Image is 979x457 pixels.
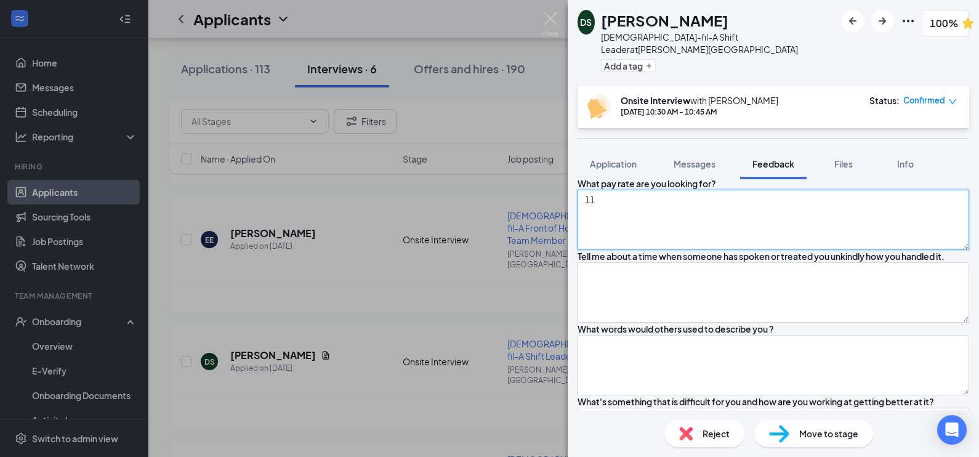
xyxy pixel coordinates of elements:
[601,10,728,31] h1: [PERSON_NAME]
[601,59,656,72] button: PlusAdd a tag
[930,15,958,31] span: 100%
[937,415,967,445] div: Open Intercom Messenger
[578,250,945,262] div: Tell me about a time when someone has spoken or treated you unkindly how you handled it.
[845,14,860,28] svg: ArrowLeftNew
[645,62,653,70] svg: Plus
[871,10,893,32] button: ArrowRight
[948,97,957,106] span: down
[578,323,774,335] div: What words would others used to describe you ?
[875,14,890,28] svg: ArrowRight
[674,158,715,169] span: Messages
[703,427,730,440] span: Reject
[578,395,934,408] div: What's something that is difficult for you and how are you working at getting better at it?
[903,94,945,107] span: Confirmed
[580,16,592,28] div: DS
[578,177,716,190] div: What pay rate are you looking for?
[621,95,690,106] b: Onsite Interview
[621,94,778,107] div: with [PERSON_NAME]
[601,31,836,55] div: [DEMOGRAPHIC_DATA]-fil-A Shift Leader at [PERSON_NAME][GEOGRAPHIC_DATA]
[901,14,916,28] svg: Ellipses
[799,427,858,440] span: Move to stage
[590,158,637,169] span: Application
[897,158,914,169] span: Info
[869,94,900,107] div: Status :
[752,158,794,169] span: Feedback
[578,190,969,250] textarea: 11
[621,107,778,117] div: [DATE] 10:30 AM - 10:45 AM
[834,158,853,169] span: Files
[842,10,864,32] button: ArrowLeftNew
